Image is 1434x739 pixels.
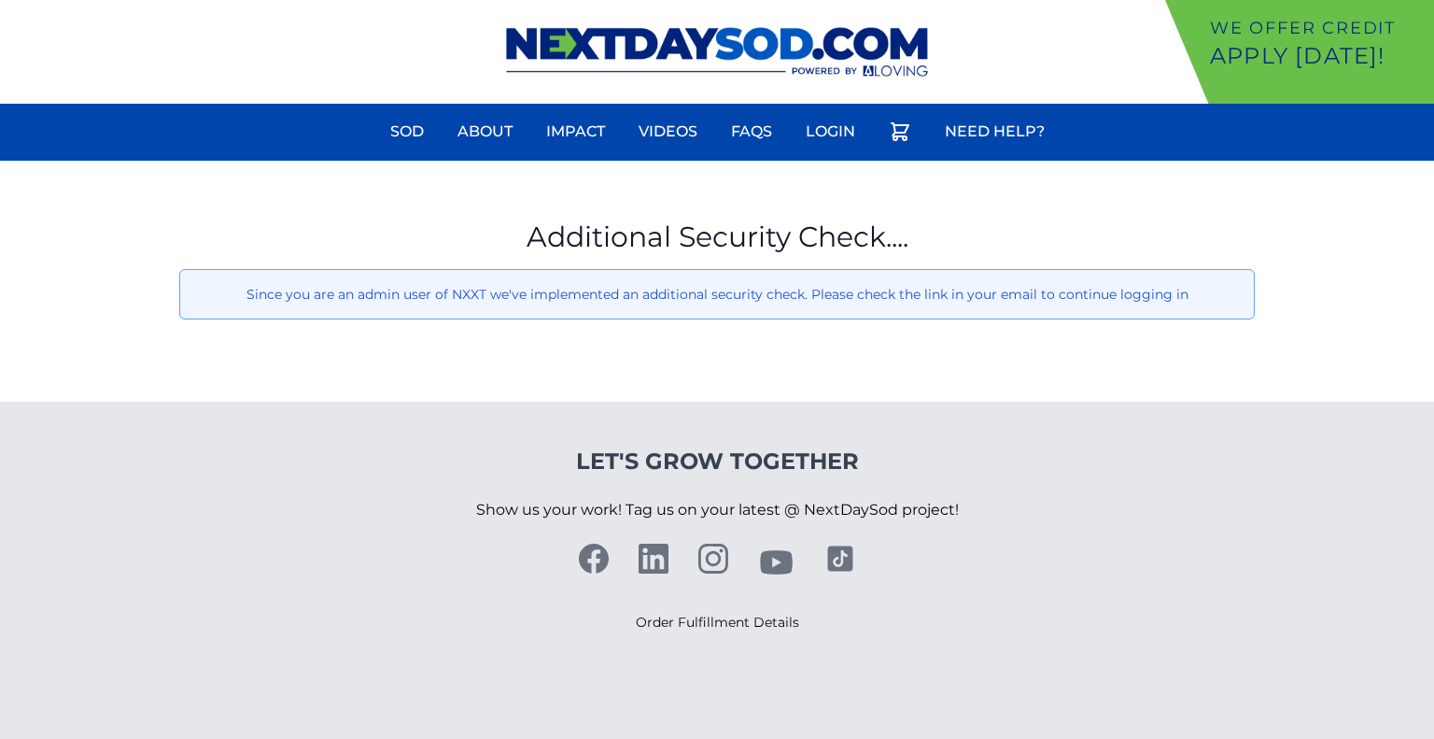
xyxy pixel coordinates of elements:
p: Apply [DATE]! [1210,41,1427,71]
a: Videos [627,109,709,154]
a: FAQs [720,109,783,154]
p: We offer Credit [1210,15,1427,41]
p: Show us your work! Tag us on your latest @ NextDaySod project! [476,476,959,544]
a: Impact [535,109,616,154]
a: Order Fulfillment Details [636,614,799,631]
h4: Let's Grow Together [476,447,959,476]
a: Login [794,109,866,154]
p: Since you are an admin user of NXXT we've implemented an additional security check. Please check ... [195,285,1239,304]
a: About [446,109,524,154]
h1: Additional Security Check.... [179,220,1255,254]
a: Need Help? [934,109,1056,154]
a: Sod [379,109,435,154]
